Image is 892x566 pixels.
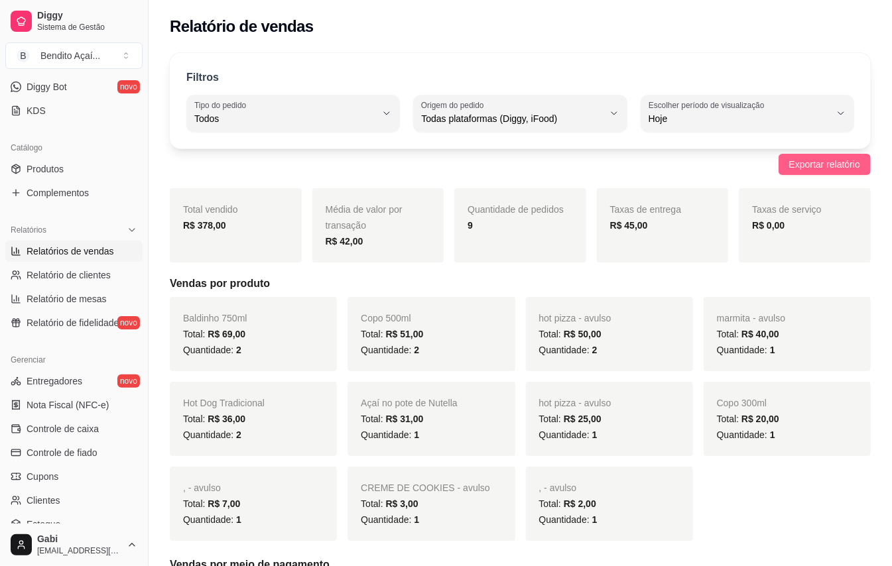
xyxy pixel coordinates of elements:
[5,158,143,180] a: Produtos
[208,329,245,339] span: R$ 69,00
[564,414,602,424] span: R$ 25,00
[361,514,419,525] span: Quantidade:
[610,204,681,215] span: Taxas de entrega
[326,204,403,231] span: Média de valor por transação
[421,112,603,125] span: Todas plataformas (Diggy, iFood)
[564,329,602,339] span: R$ 50,00
[5,418,143,439] a: Controle de caixa
[468,220,473,231] strong: 9
[27,470,58,483] span: Cupons
[5,5,143,37] a: DiggySistema de Gestão
[5,466,143,487] a: Cupons
[194,112,376,125] span: Todos
[770,429,775,440] span: 1
[752,204,821,215] span: Taxas de serviço
[27,186,89,199] span: Complementos
[186,70,219,85] p: Filtros
[27,316,119,329] span: Relatório de fidelidade
[37,545,121,556] span: [EMAIL_ADDRESS][DOMAIN_NAME]
[183,329,245,339] span: Total:
[5,100,143,121] a: KDS
[539,514,598,525] span: Quantidade:
[361,482,490,493] span: CREME DE COOKIES - avulso
[194,99,251,111] label: Tipo do pedido
[186,95,400,132] button: Tipo do pedidoTodos
[641,95,854,132] button: Escolher período de visualizaçãoHoje
[5,394,143,416] a: Nota Fiscal (NFC-e)
[592,514,598,525] span: 1
[752,220,785,231] strong: R$ 0,00
[386,329,424,339] span: R$ 51,00
[789,157,860,172] span: Exportar relatório
[17,49,30,62] span: B
[5,182,143,203] a: Complementos
[183,313,247,323] span: Baldinho 750ml
[717,345,775,355] span: Quantidade:
[5,442,143,463] a: Controle de fiado
[27,162,64,176] span: Produtos
[5,370,143,392] a: Entregadoresnovo
[361,414,423,424] span: Total:
[717,429,775,440] span: Quantidade:
[183,204,238,215] span: Total vendido
[741,329,779,339] span: R$ 40,00
[236,514,241,525] span: 1
[37,22,137,32] span: Sistema de Gestão
[208,498,240,509] span: R$ 7,00
[5,42,143,69] button: Select a team
[170,16,314,37] h2: Relatório de vendas
[27,494,60,507] span: Clientes
[361,345,419,355] span: Quantidade:
[5,349,143,370] div: Gerenciar
[564,498,596,509] span: R$ 2,00
[361,498,418,509] span: Total:
[183,498,240,509] span: Total:
[27,398,109,412] span: Nota Fiscal (NFC-e)
[649,112,830,125] span: Hoje
[592,429,598,440] span: 1
[717,414,779,424] span: Total:
[386,414,424,424] span: R$ 31,00
[414,514,419,525] span: 1
[717,329,779,339] span: Total:
[468,204,564,215] span: Quantidade de pedidos
[183,345,241,355] span: Quantidade:
[5,312,143,333] a: Relatório de fidelidadenovo
[649,99,769,111] label: Escolher período de visualização
[27,292,107,306] span: Relatório de mesas
[27,268,111,282] span: Relatório de clientes
[610,220,648,231] strong: R$ 45,00
[27,518,60,531] span: Estoque
[539,482,577,493] span: , - avulso
[361,398,458,408] span: Açaí no pote de Nutella
[592,345,598,355] span: 2
[539,345,598,355] span: Quantidade:
[236,429,241,440] span: 2
[539,498,596,509] span: Total:
[183,514,241,525] span: Quantidade:
[183,220,226,231] strong: R$ 378,00
[770,345,775,355] span: 1
[27,104,46,117] span: KDS
[539,414,602,424] span: Total:
[27,80,67,93] span: Diggy Bot
[27,422,99,435] span: Controle de caixa
[27,446,97,459] span: Controle de fiado
[779,154,871,175] button: Exportar relatório
[5,76,143,97] a: Diggy Botnovo
[208,414,245,424] span: R$ 36,00
[539,329,602,339] span: Total:
[326,236,363,247] strong: R$ 42,00
[5,288,143,310] a: Relatório de mesas
[421,99,488,111] label: Origem do pedido
[183,414,245,424] span: Total:
[539,313,611,323] span: hot pizza - avulso
[717,313,785,323] span: marmita - avulso
[5,241,143,262] a: Relatórios de vendas
[37,534,121,545] span: Gabi
[386,498,418,509] span: R$ 3,00
[414,345,419,355] span: 2
[361,329,423,339] span: Total:
[40,49,100,62] div: Bendito Açaí ...
[183,482,221,493] span: , - avulso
